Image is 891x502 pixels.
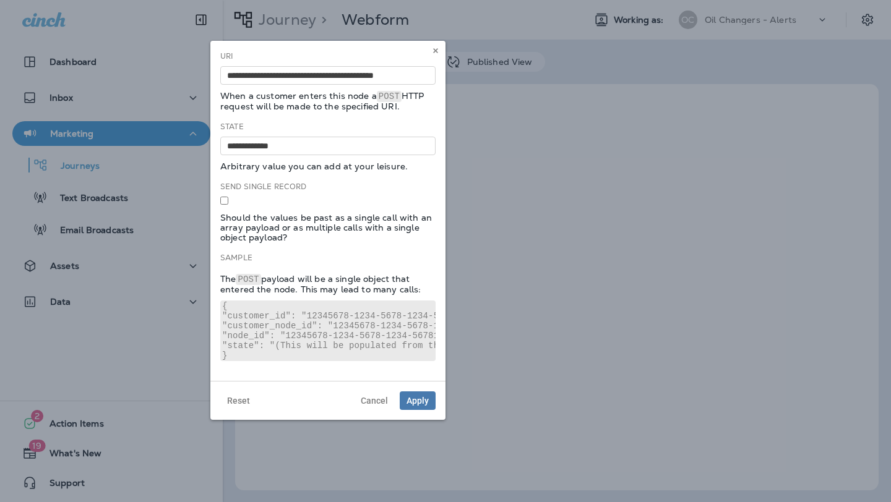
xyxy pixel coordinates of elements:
p: Should the values be past as a single call with an array payload or as multiple calls with a sing... [220,213,436,242]
pre: { "customer_id": "12345678-1234-5678-1234-567812345678", "customer_node_id": "12345678-1234-5678-... [220,300,436,361]
button: Cancel [354,391,395,410]
label: State [220,122,244,132]
p: Arbitrary value you can add at your leisure. [220,161,436,171]
button: Reset [220,391,257,410]
code: POST [377,91,402,102]
label: URI [220,51,233,61]
code: POST [236,274,260,285]
label: Send single record [220,182,307,192]
button: Apply [400,391,436,410]
span: Cancel [361,396,388,405]
span: Apply [407,396,429,405]
p: The payload will be a single object that entered the node. This may lead to many calls: [220,274,436,294]
label: Sample [220,253,252,263]
p: When a customer enters this node a HTTP request will be made to the specified URI. [220,91,436,111]
span: Reset [227,396,250,405]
